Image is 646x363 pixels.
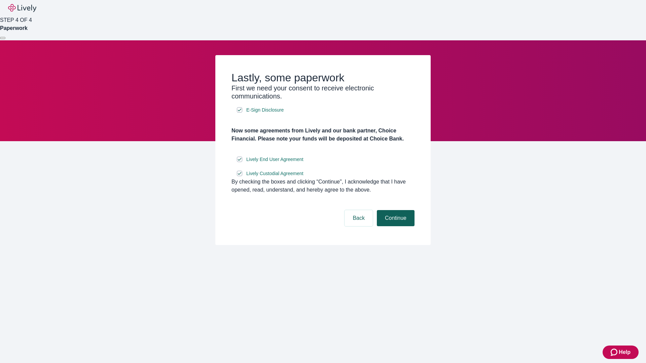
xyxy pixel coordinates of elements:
img: Lively [8,4,36,12]
a: e-sign disclosure document [245,106,285,114]
h2: Lastly, some paperwork [231,71,415,84]
div: By checking the boxes and clicking “Continue", I acknowledge that I have opened, read, understand... [231,178,415,194]
span: E-Sign Disclosure [246,107,284,114]
h3: First we need your consent to receive electronic communications. [231,84,415,100]
button: Continue [377,210,415,226]
button: Back [345,210,373,226]
span: Help [619,348,631,356]
span: Lively Custodial Agreement [246,170,303,177]
span: Lively End User Agreement [246,156,303,163]
button: Zendesk support iconHelp [603,346,639,359]
a: e-sign disclosure document [245,155,305,164]
a: e-sign disclosure document [245,169,305,178]
svg: Zendesk support icon [611,348,619,356]
h4: Now some agreements from Lively and our bank partner, Choice Financial. Please note your funds wi... [231,127,415,143]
